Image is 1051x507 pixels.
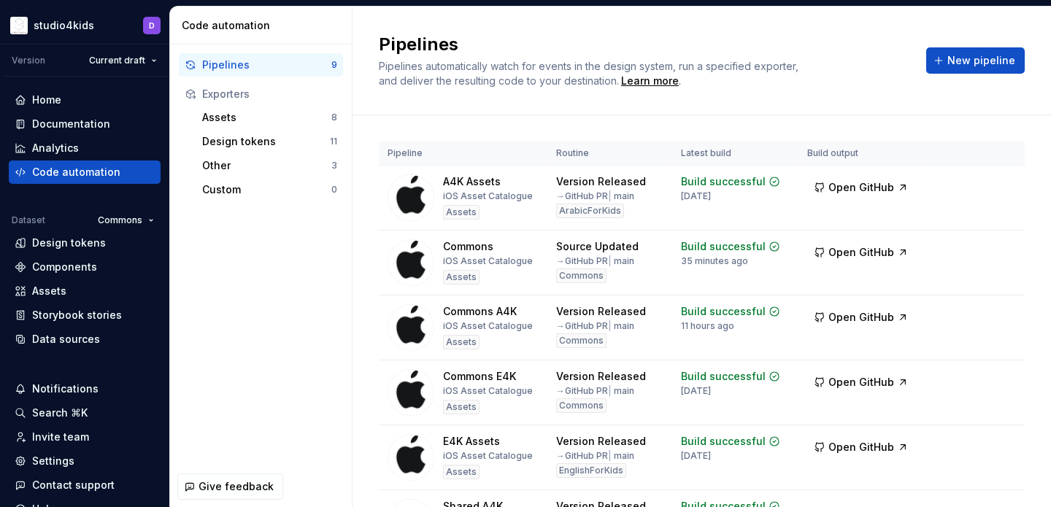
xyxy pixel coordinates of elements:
[443,369,516,384] div: Commons E4K
[621,74,679,88] a: Learn more
[807,239,915,266] button: Open GitHub
[547,142,673,166] th: Routine
[182,18,346,33] div: Code automation
[556,190,634,202] div: → GitHub PR main
[202,110,331,125] div: Assets
[443,239,493,254] div: Commons
[196,154,343,177] button: Other3
[556,385,634,397] div: → GitHub PR main
[32,117,110,131] div: Documentation
[32,430,89,444] div: Invite team
[379,60,801,87] span: Pipelines automatically watch for events in the design system, run a specified exporter, and deli...
[443,270,480,285] div: Assets
[443,205,480,220] div: Assets
[91,210,161,231] button: Commons
[807,304,915,330] button: Open GitHub
[9,449,161,473] a: Settings
[98,214,142,226] span: Commons
[196,130,343,153] button: Design tokens11
[828,180,894,195] span: Open GitHub
[828,440,894,454] span: Open GitHub
[807,313,915,325] a: Open GitHub
[32,284,66,298] div: Assets
[9,377,161,400] button: Notifications
[177,473,283,500] button: Give feedback
[32,406,88,420] div: Search ⌘K
[32,93,61,107] div: Home
[9,401,161,425] button: Search ⌘K
[12,55,45,66] div: Version
[556,255,634,267] div: → GitHub PR main
[9,303,161,327] a: Storybook stories
[331,112,337,123] div: 8
[947,53,1015,68] span: New pipeline
[443,335,480,349] div: Assets
[196,178,343,201] a: Custom0
[9,255,161,279] a: Components
[379,142,547,166] th: Pipeline
[202,87,337,101] div: Exporters
[608,190,612,201] span: |
[681,190,711,202] div: [DATE]
[32,454,74,468] div: Settings
[443,434,500,449] div: E4K Assets
[9,160,161,184] a: Code automation
[10,17,28,34] img: f1dd3a2a-5342-4756-bcfa-e9eec4c7fc0d.png
[331,59,337,71] div: 9
[828,310,894,325] span: Open GitHub
[807,434,915,460] button: Open GitHub
[807,378,915,390] a: Open GitHub
[443,304,517,319] div: Commons A4K
[34,18,94,33] div: studio4kids
[443,450,533,462] div: iOS Asset Catalogue
[9,279,161,303] a: Assets
[9,473,161,497] button: Contact support
[556,333,607,348] div: Commons
[681,304,766,319] div: Build successful
[807,183,915,196] a: Open GitHub
[681,434,766,449] div: Build successful
[9,136,161,160] a: Analytics
[556,369,646,384] div: Version Released
[556,204,624,218] div: ArabicForKids
[32,141,79,155] div: Analytics
[608,320,612,331] span: |
[443,385,533,397] div: iOS Asset Catalogue
[89,55,145,66] span: Current draft
[9,88,161,112] a: Home
[202,182,331,197] div: Custom
[443,255,533,267] div: iOS Asset Catalogue
[556,463,626,478] div: EnglishForKids
[672,142,798,166] th: Latest build
[681,174,766,189] div: Build successful
[9,231,161,255] a: Design tokens
[9,425,161,449] a: Invite team
[681,239,766,254] div: Build successful
[556,268,607,283] div: Commons
[556,320,634,332] div: → GitHub PR main
[202,158,331,173] div: Other
[807,369,915,395] button: Open GitHub
[32,382,99,396] div: Notifications
[199,479,274,494] span: Give feedback
[556,434,646,449] div: Version Released
[12,214,45,226] div: Dataset
[32,236,106,250] div: Design tokens
[798,142,925,166] th: Build output
[608,385,612,396] span: |
[619,76,681,87] span: .
[330,136,337,147] div: 11
[608,450,612,461] span: |
[926,47,1025,74] button: New pipeline
[331,184,337,196] div: 0
[196,106,343,129] button: Assets8
[32,478,115,492] div: Contact support
[681,255,748,267] div: 35 minutes ago
[179,53,343,77] button: Pipelines9
[443,320,533,332] div: iOS Asset Catalogue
